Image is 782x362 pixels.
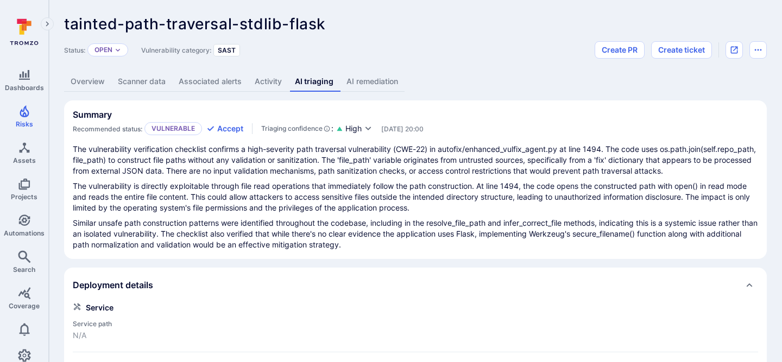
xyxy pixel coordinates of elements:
span: Status: [64,46,85,54]
span: Only visible to Tromzo users [381,125,424,133]
span: Coverage [9,302,40,310]
span: Service [86,302,113,313]
div: SAST [213,44,240,56]
p: Vulnerable [144,122,202,135]
div: Collapse [64,268,767,302]
button: Options menu [749,41,767,59]
p: The vulnerability is directly exploitable through file read operations that immediately follow th... [73,181,758,213]
h2: Deployment details [73,280,153,290]
span: Service path [73,320,758,328]
a: Overview [64,72,111,92]
button: Accept [206,123,243,134]
button: Create PR [595,41,645,59]
span: Assets [13,156,36,164]
span: Triaging confidence [261,123,323,134]
span: High [345,123,362,134]
span: Projects [11,193,37,201]
button: High [345,123,373,135]
h2: Summary [73,109,112,120]
p: N/A [73,330,758,341]
button: Expand navigation menu [41,17,54,30]
a: Associated alerts [172,72,248,92]
div: Vulnerability tabs [64,72,767,92]
span: Recommended status: [73,125,142,133]
span: Search [13,265,35,274]
a: AI triaging [288,72,340,92]
a: Activity [248,72,288,92]
span: Vulnerability category: [141,46,211,54]
span: Dashboards [5,84,44,92]
p: Similar unsafe path construction patterns were identified throughout the codebase, including in t... [73,218,758,250]
svg: AI Triaging Agent self-evaluates the confidence behind recommended status based on the depth and ... [324,123,330,134]
span: tainted-path-traversal-stdlib-flask [64,15,326,33]
button: Expand dropdown [115,47,121,53]
i: Expand navigation menu [43,20,51,29]
span: Risks [16,120,33,128]
a: AI remediation [340,72,405,92]
button: Create ticket [651,41,712,59]
a: Scanner data [111,72,172,92]
div: : [261,123,333,134]
p: The vulnerability verification checklist confirms a high-severity path traversal vulnerability (C... [73,144,758,176]
span: Automations [4,229,45,237]
button: Open [94,46,112,54]
div: Open original issue [726,41,743,59]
